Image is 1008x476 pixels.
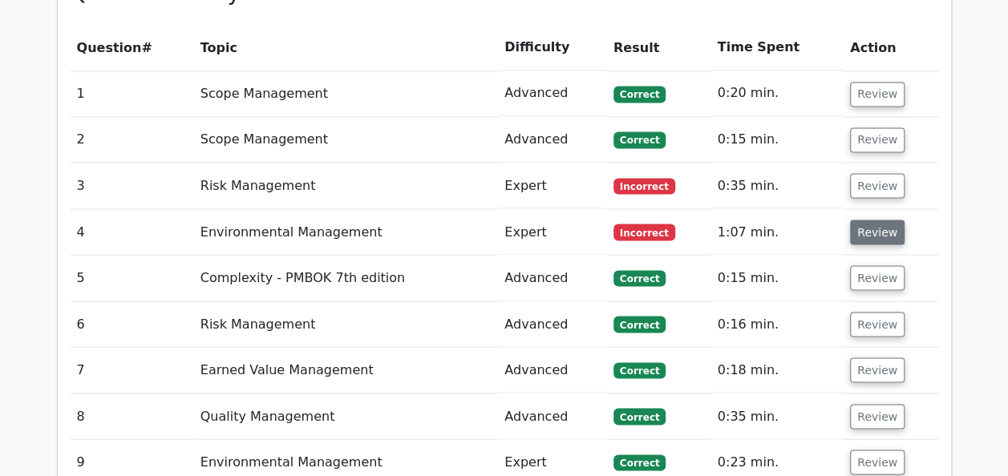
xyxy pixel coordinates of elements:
td: 0:35 min. [711,163,844,208]
button: Review [850,312,905,337]
span: Correct [613,362,666,378]
th: Difficulty [498,25,607,71]
td: Advanced [498,347,607,393]
td: 7 [71,347,194,393]
span: Incorrect [613,224,675,240]
td: Risk Management [194,301,498,347]
td: Advanced [498,255,607,301]
span: Correct [613,270,666,286]
td: 4 [71,209,194,255]
button: Review [850,82,905,107]
th: Action [844,25,937,71]
button: Review [850,357,905,382]
th: Result [607,25,711,71]
span: Incorrect [613,178,675,194]
td: Quality Management [194,393,498,439]
th: Topic [194,25,498,71]
td: Risk Management [194,163,498,208]
td: 8 [71,393,194,439]
button: Review [850,127,905,152]
td: 2 [71,117,194,163]
td: Scope Management [194,117,498,163]
span: Correct [613,131,666,147]
td: 6 [71,301,194,347]
span: Correct [613,86,666,102]
td: Environmental Management [194,209,498,255]
td: 0:35 min. [711,393,844,439]
td: Advanced [498,117,607,163]
th: Time Spent [711,25,844,71]
span: Correct [613,408,666,424]
td: 1:07 min. [711,209,844,255]
button: Review [850,173,905,198]
td: Expert [498,209,607,255]
td: 0:15 min. [711,117,844,163]
span: Correct [613,454,666,470]
td: Expert [498,163,607,208]
td: 5 [71,255,194,301]
td: Earned Value Management [194,347,498,393]
button: Review [850,404,905,429]
button: Review [850,450,905,474]
button: Review [850,265,905,290]
td: 0:18 min. [711,347,844,393]
span: Correct [613,316,666,332]
td: Advanced [498,393,607,439]
td: 0:15 min. [711,255,844,301]
span: Question [77,40,142,55]
td: Advanced [498,71,607,116]
td: 3 [71,163,194,208]
td: 0:16 min. [711,301,844,347]
th: # [71,25,194,71]
td: Complexity - PMBOK 7th edition [194,255,498,301]
td: Scope Management [194,71,498,116]
button: Review [850,220,905,244]
td: Advanced [498,301,607,347]
td: 1 [71,71,194,116]
td: 0:20 min. [711,71,844,116]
